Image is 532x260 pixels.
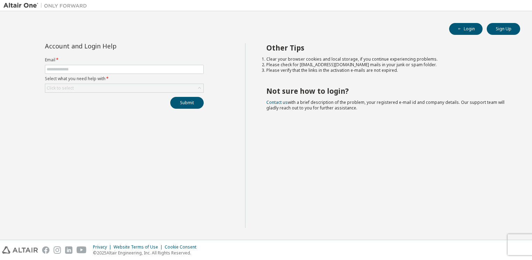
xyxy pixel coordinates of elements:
li: Please verify that the links in the activation e-mails are not expired. [266,68,508,73]
img: youtube.svg [77,246,87,254]
li: Please check for [EMAIL_ADDRESS][DOMAIN_NAME] mails in your junk or spam folder. [266,62,508,68]
img: instagram.svg [54,246,61,254]
label: Email [45,57,204,63]
h2: Other Tips [266,43,508,52]
div: Click to select [45,84,203,92]
div: Website Terms of Use [114,244,165,250]
img: altair_logo.svg [2,246,38,254]
div: Privacy [93,244,114,250]
button: Sign Up [487,23,520,35]
img: facebook.svg [42,246,49,254]
p: © 2025 Altair Engineering, Inc. All Rights Reserved. [93,250,201,256]
div: Click to select [47,85,74,91]
img: Altair One [3,2,91,9]
a: Contact us [266,99,288,105]
span: with a brief description of the problem, your registered e-mail id and company details. Our suppo... [266,99,504,111]
li: Clear your browser cookies and local storage, if you continue experiencing problems. [266,56,508,62]
label: Select what you need help with [45,76,204,82]
h2: Not sure how to login? [266,86,508,95]
img: linkedin.svg [65,246,72,254]
div: Cookie Consent [165,244,201,250]
div: Account and Login Help [45,43,172,49]
button: Submit [170,97,204,109]
button: Login [449,23,483,35]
